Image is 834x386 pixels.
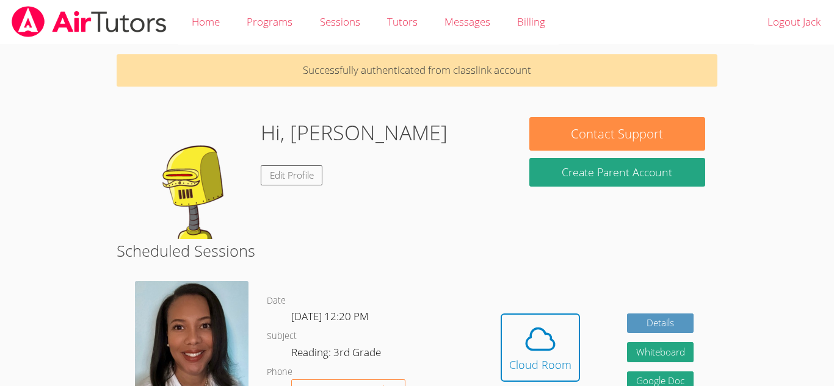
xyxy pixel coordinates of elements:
[291,344,383,365] dd: Reading: 3rd Grade
[509,356,571,373] div: Cloud Room
[10,6,168,37] img: airtutors_banner-c4298cdbf04f3fff15de1276eac7730deb9818008684d7c2e4769d2f7ddbe033.png
[501,313,580,382] button: Cloud Room
[627,313,694,334] a: Details
[529,158,705,187] button: Create Parent Account
[267,293,286,309] dt: Date
[129,117,251,239] img: default.png
[444,15,490,29] span: Messages
[117,239,717,262] h2: Scheduled Sessions
[261,117,448,148] h1: Hi, [PERSON_NAME]
[261,165,323,185] a: Edit Profile
[267,329,297,344] dt: Subject
[627,342,694,362] button: Whiteboard
[117,54,717,87] p: Successfully authenticated from classlink account
[291,309,369,323] span: [DATE] 12:20 PM
[267,365,292,380] dt: Phone
[529,117,705,151] button: Contact Support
